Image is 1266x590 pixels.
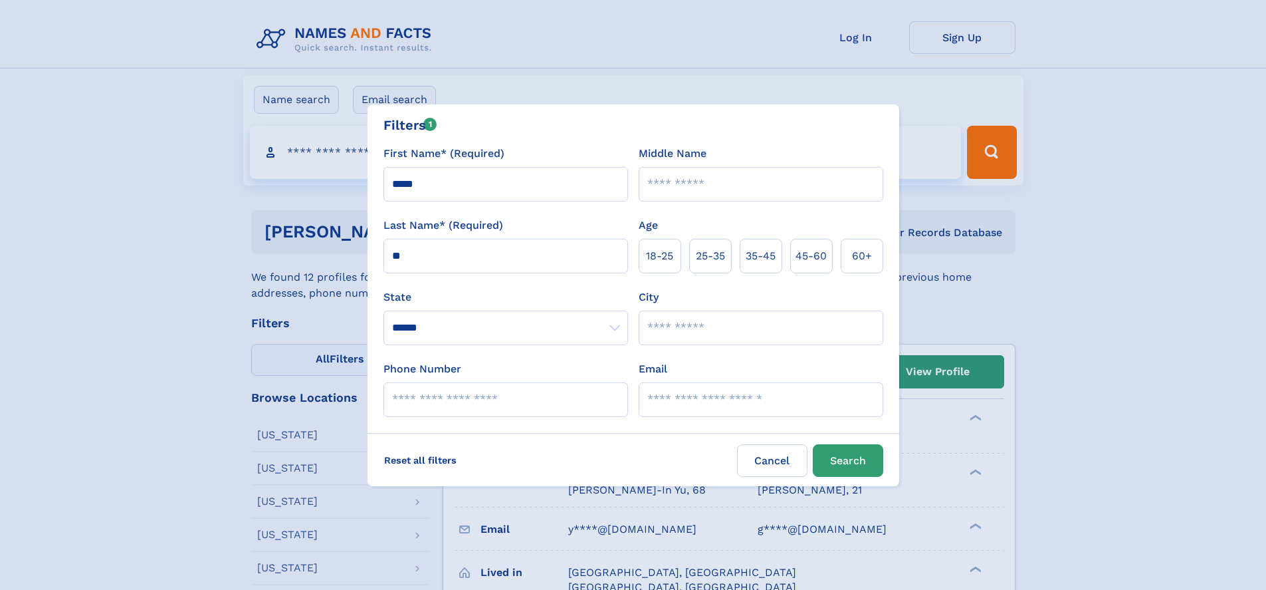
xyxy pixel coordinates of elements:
[852,248,872,264] span: 60+
[795,248,827,264] span: 45‑60
[383,146,504,162] label: First Name* (Required)
[746,248,776,264] span: 35‑45
[737,444,807,477] label: Cancel
[813,444,883,477] button: Search
[639,146,706,162] label: Middle Name
[639,218,658,233] label: Age
[639,361,667,377] label: Email
[646,248,673,264] span: 18‑25
[383,289,628,305] label: State
[696,248,725,264] span: 25‑35
[383,115,437,135] div: Filters
[639,289,659,305] label: City
[383,218,503,233] label: Last Name* (Required)
[375,444,465,476] label: Reset all filters
[383,361,461,377] label: Phone Number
